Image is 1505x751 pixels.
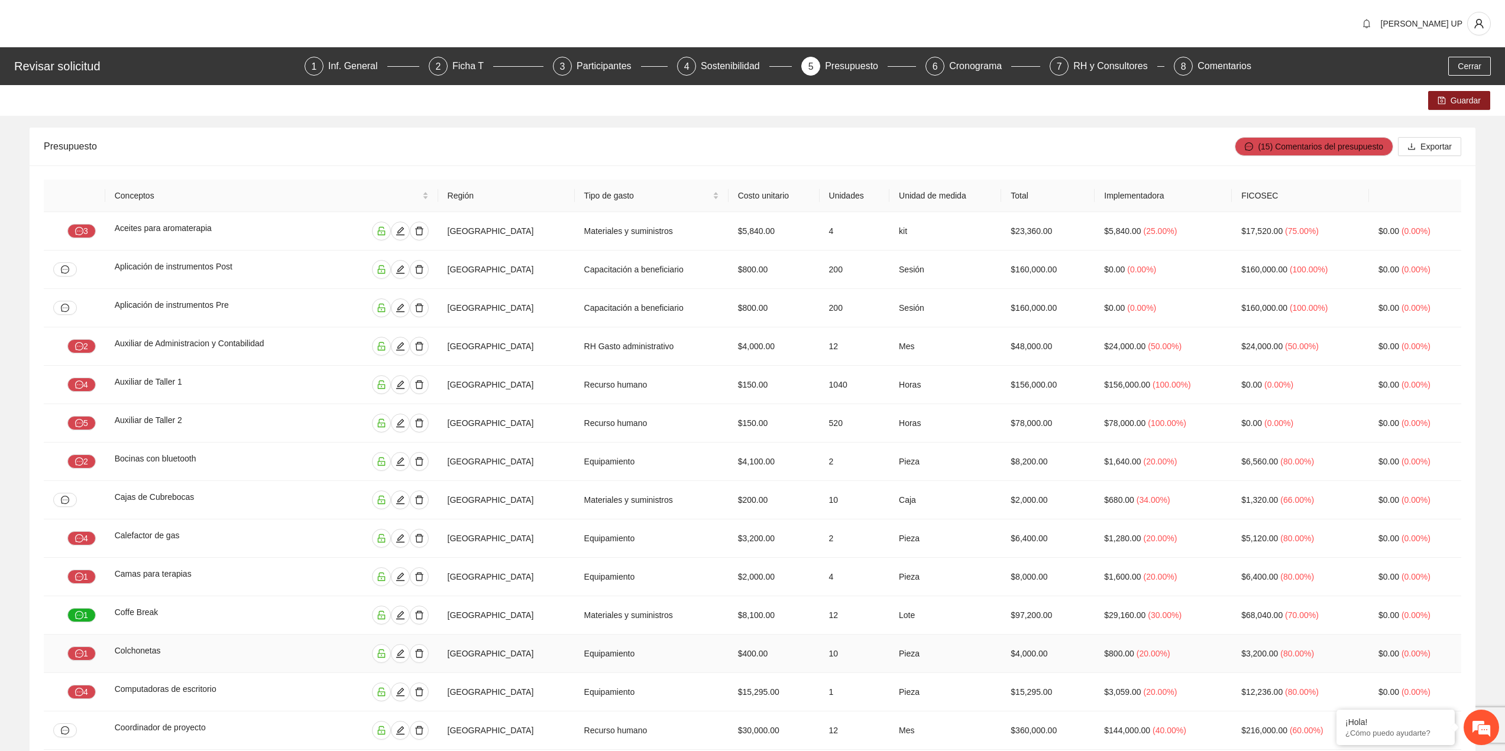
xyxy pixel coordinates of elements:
[1378,303,1399,313] span: $0.00
[328,57,387,76] div: Inf. General
[391,490,410,509] button: edit
[391,337,410,356] button: edit
[1104,457,1141,466] span: $1,640.00
[391,721,410,740] button: edit
[1402,572,1430,581] span: ( 0.00% )
[410,260,429,279] button: delete
[75,419,83,428] span: message
[410,303,428,313] span: delete
[438,404,575,443] td: [GEOGRAPHIC_DATA]
[115,490,283,509] div: Cajas de Cubrebocas
[391,572,409,581] span: edit
[410,414,429,433] button: delete
[820,289,889,327] td: 200
[1378,380,1399,389] span: $0.00
[575,443,729,481] td: Equipamiento
[410,649,428,658] span: delete
[75,534,83,544] span: message
[115,260,302,279] div: Aplicación de instrumentos Post
[729,443,820,481] td: $4,100.00
[820,519,889,558] td: 2
[1104,495,1134,505] span: $680.00
[391,534,409,543] span: edit
[410,529,429,548] button: delete
[1241,303,1287,313] span: $160,000.00
[373,495,390,505] span: unlock
[438,180,575,212] th: Región
[391,418,409,428] span: edit
[729,481,820,519] td: $200.00
[75,381,83,390] span: message
[925,57,1040,76] div: 6Cronograma
[1241,265,1287,274] span: $160,000.00
[889,212,1001,251] td: kit
[575,327,729,366] td: RH Gasto administrativo
[1358,19,1375,28] span: bell
[410,721,429,740] button: delete
[1241,380,1262,389] span: $0.00
[729,558,820,596] td: $2,000.00
[373,226,390,236] span: unlock
[1104,342,1145,351] span: $24,000.00
[1280,495,1314,505] span: ( 66.00% )
[575,289,729,327] td: Capacitación a beneficiario
[1104,572,1141,581] span: $1,600.00
[1451,94,1481,107] span: Guardar
[438,289,575,327] td: [GEOGRAPHIC_DATA]
[1280,572,1314,581] span: ( 80.00% )
[372,337,391,356] button: unlock
[1148,418,1186,428] span: ( 100.00% )
[729,251,820,289] td: $800.00
[410,572,428,581] span: delete
[391,726,409,735] span: edit
[67,608,96,622] button: message1
[1001,558,1095,596] td: $8,000.00
[560,61,565,71] span: 3
[115,298,300,317] div: Aplicación de instrumentos Pre
[1467,12,1491,35] button: user
[391,644,410,663] button: edit
[1127,303,1156,313] span: ( 0.00% )
[1001,289,1095,327] td: $160,000.00
[410,534,428,543] span: delete
[410,342,428,351] span: delete
[410,682,429,701] button: delete
[1127,265,1156,274] span: ( 0.00% )
[1137,495,1170,505] span: ( 34.00% )
[1241,457,1278,466] span: $6,560.00
[933,61,938,71] span: 6
[577,57,641,76] div: Participantes
[684,61,690,71] span: 4
[1381,19,1462,28] span: [PERSON_NAME] UP
[438,519,575,558] td: [GEOGRAPHIC_DATA]
[115,189,420,202] span: Conceptos
[373,418,390,428] span: unlock
[67,685,96,699] button: message4
[1057,61,1062,71] span: 7
[372,529,391,548] button: unlock
[391,222,410,240] button: edit
[410,418,428,428] span: delete
[391,452,410,471] button: edit
[1143,534,1177,543] span: ( 20.00% )
[1148,342,1182,351] span: ( 50.00% )
[1104,534,1141,543] span: $1,280.00
[75,649,83,659] span: message
[410,606,429,625] button: delete
[1398,137,1461,156] button: downloadExportar
[391,414,410,433] button: edit
[391,567,410,586] button: edit
[438,596,575,635] td: [GEOGRAPHIC_DATA]
[1241,342,1283,351] span: $24,000.00
[575,366,729,404] td: Recurso humano
[1378,457,1399,466] span: $0.00
[410,687,428,697] span: delete
[312,61,317,71] span: 1
[372,452,391,471] button: unlock
[105,180,438,212] th: Conceptos
[452,57,493,76] div: Ficha T
[115,529,276,548] div: Calefactor de gas
[1153,380,1191,389] span: ( 100.00% )
[820,251,889,289] td: 200
[889,596,1001,635] td: Lote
